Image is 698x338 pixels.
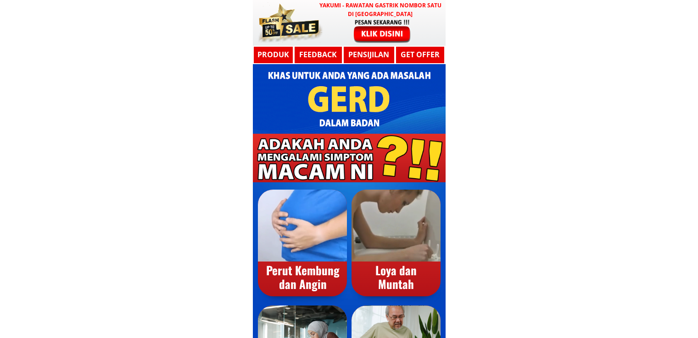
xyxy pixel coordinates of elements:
h3: GET OFFER [397,49,443,61]
div: Perut Kembung dan Angin [258,263,347,291]
div: Loya dan Muntah [352,263,441,291]
h3: Produk [253,49,294,61]
h3: YAKUMI - Rawatan Gastrik Nombor Satu di [GEOGRAPHIC_DATA] [318,1,443,18]
h3: Feedback [294,49,342,61]
h3: Pensijilan [346,49,391,61]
